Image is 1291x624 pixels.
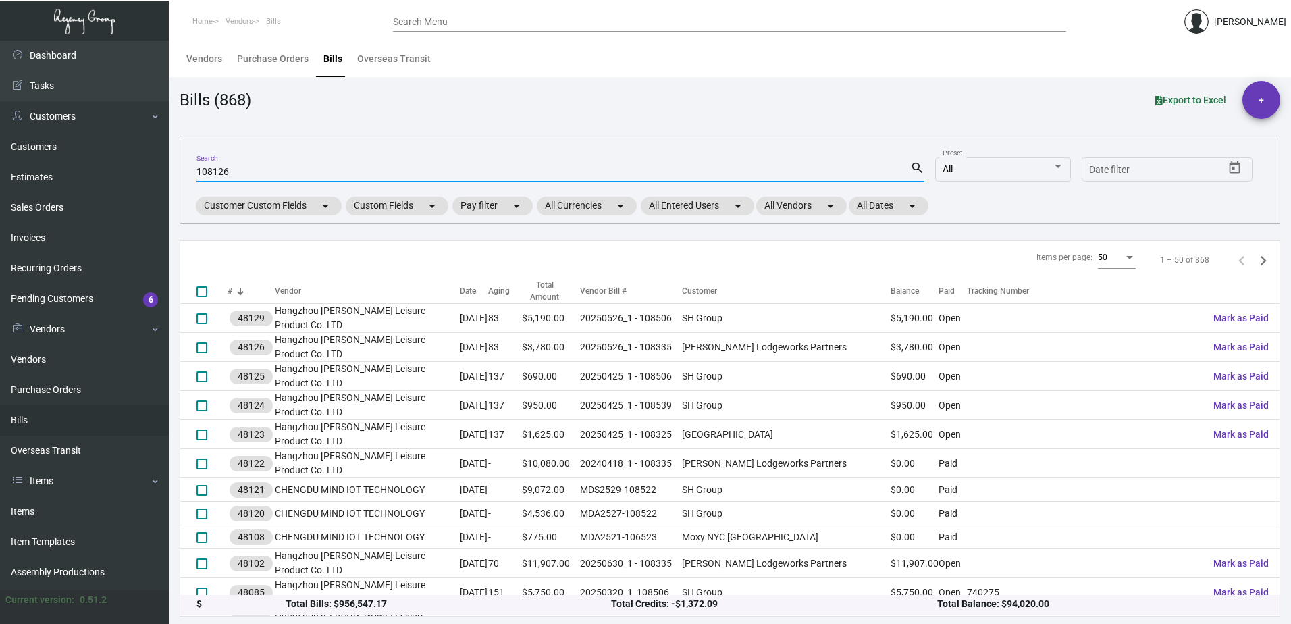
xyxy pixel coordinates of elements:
[357,52,431,66] div: Overseas Transit
[939,502,967,525] td: Paid
[460,420,488,449] td: [DATE]
[1203,422,1280,446] button: Mark as Paid
[488,304,522,333] td: 83
[230,340,273,355] mat-chip: 48126
[1231,249,1253,271] button: Previous page
[891,549,939,578] td: $11,907.00
[822,198,839,214] mat-icon: arrow_drop_down
[891,449,939,478] td: $0.00
[1224,157,1246,179] button: Open calendar
[522,304,580,333] td: $5,190.00
[488,285,522,297] div: Aging
[230,556,273,571] mat-chip: 48102
[849,197,928,215] mat-chip: All Dates
[460,449,488,478] td: [DATE]
[522,391,580,420] td: $950.00
[452,197,533,215] mat-chip: Pay filter
[275,285,301,297] div: Vendor
[460,525,488,549] td: [DATE]
[580,285,627,297] div: Vendor Bill #
[488,449,522,478] td: -
[939,525,967,549] td: Paid
[266,17,281,26] span: Bills
[522,279,580,303] div: Total Amount
[1213,429,1269,440] span: Mark as Paid
[910,160,924,176] mat-icon: search
[580,304,682,333] td: 20250526_1 - 108506
[891,420,939,449] td: $1,625.00
[488,420,522,449] td: 137
[5,593,74,607] div: Current version:
[904,198,920,214] mat-icon: arrow_drop_down
[939,449,967,478] td: Paid
[580,362,682,391] td: 20250425_1 - 108506
[612,198,629,214] mat-icon: arrow_drop_down
[580,420,682,449] td: 20250425_1 - 108325
[891,285,939,297] div: Balance
[230,585,273,600] mat-chip: 48085
[580,285,682,297] div: Vendor Bill #
[230,369,273,384] mat-chip: 48125
[460,362,488,391] td: [DATE]
[1155,95,1226,105] span: Export to Excel
[460,391,488,420] td: [DATE]
[275,333,460,362] td: Hangzhou [PERSON_NAME] Leisure Product Co. LTD
[1089,165,1131,176] input: Start date
[891,525,939,549] td: $0.00
[275,502,460,525] td: CHENGDU MIND IOT TECHNOLOGY
[488,391,522,420] td: 137
[891,502,939,525] td: $0.00
[1213,558,1269,569] span: Mark as Paid
[186,52,222,66] div: Vendors
[756,197,847,215] mat-chip: All Vendors
[943,163,953,174] span: All
[939,304,967,333] td: Open
[891,333,939,362] td: $3,780.00
[537,197,637,215] mat-chip: All Currencies
[1213,400,1269,411] span: Mark as Paid
[460,304,488,333] td: [DATE]
[275,362,460,391] td: Hangzhou [PERSON_NAME] Leisure Product Co. LTD
[460,333,488,362] td: [DATE]
[275,525,460,549] td: CHENGDU MIND IOT TECHNOLOGY
[230,506,273,521] mat-chip: 48120
[488,525,522,549] td: -
[1259,81,1264,119] span: +
[237,52,309,66] div: Purchase Orders
[488,578,522,607] td: 151
[488,285,510,297] div: Aging
[641,197,754,215] mat-chip: All Entered Users
[323,52,342,66] div: Bills
[522,449,580,478] td: $10,080.00
[967,285,1203,297] div: Tracking Number
[939,333,967,362] td: Open
[488,502,522,525] td: -
[275,420,460,449] td: Hangzhou [PERSON_NAME] Leisure Product Co. LTD
[230,529,273,545] mat-chip: 48108
[488,333,522,362] td: 83
[730,198,746,214] mat-icon: arrow_drop_down
[226,17,253,26] span: Vendors
[1036,251,1092,263] div: Items per page:
[80,593,107,607] div: 0.51.2
[939,420,967,449] td: Open
[1213,371,1269,382] span: Mark as Paid
[228,285,232,297] div: #
[891,304,939,333] td: $5,190.00
[682,525,891,549] td: Moxy NYC [GEOGRAPHIC_DATA]
[346,197,448,215] mat-chip: Custom Fields
[460,285,488,297] div: Date
[228,285,275,297] div: #
[522,333,580,362] td: $3,780.00
[1144,88,1237,112] button: Export to Excel
[460,285,476,297] div: Date
[522,549,580,578] td: $11,907.00
[1203,580,1280,604] button: Mark as Paid
[1213,587,1269,598] span: Mark as Paid
[580,478,682,502] td: MDS2529-108522
[682,449,891,478] td: [PERSON_NAME] Lodgeworks Partners
[522,525,580,549] td: $775.00
[580,578,682,607] td: 20250320_1_108506
[939,478,967,502] td: Paid
[508,198,525,214] mat-icon: arrow_drop_down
